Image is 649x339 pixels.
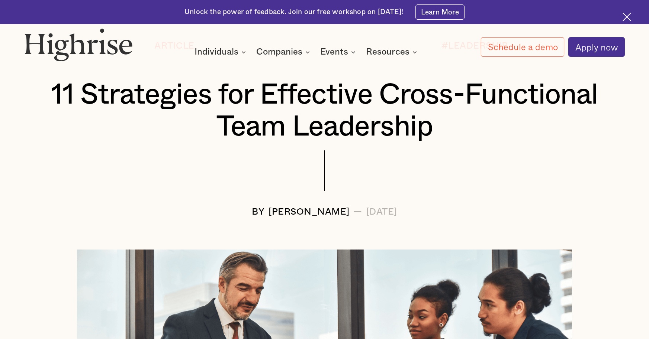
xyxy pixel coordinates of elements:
[320,48,348,56] div: Events
[568,37,624,57] a: Apply now
[49,79,600,143] h1: 11 Strategies for Effective Cross-Functional Team Leadership
[366,207,397,217] div: [DATE]
[256,48,312,56] div: Companies
[24,28,133,61] img: Highrise logo
[252,207,264,217] div: BY
[366,48,419,56] div: Resources
[320,48,358,56] div: Events
[184,7,403,17] div: Unlock the power of feedback. Join our free workshop on [DATE]!
[353,207,362,217] div: —
[195,48,248,56] div: Individuals
[195,48,238,56] div: Individuals
[269,207,350,217] div: [PERSON_NAME]
[256,48,302,56] div: Companies
[415,4,465,20] a: Learn More
[481,37,564,57] a: Schedule a demo
[366,48,409,56] div: Resources
[623,13,631,21] img: Cross icon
